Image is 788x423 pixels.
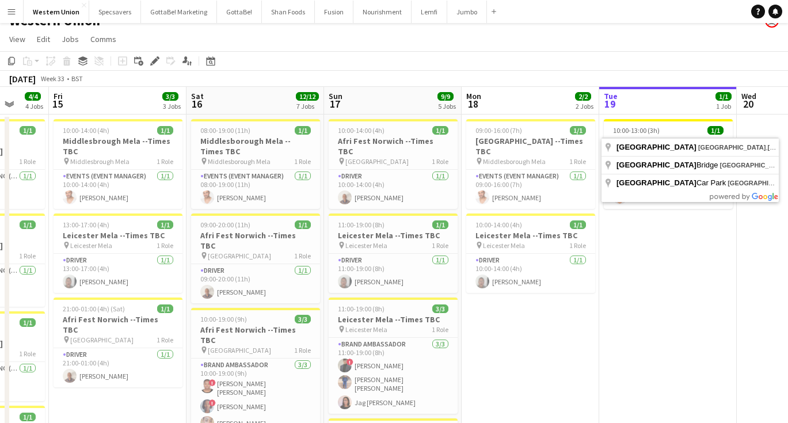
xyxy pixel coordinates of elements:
[329,230,458,241] h3: Leicester Mela --Times TBC
[353,1,412,23] button: Nourishment
[70,241,112,250] span: Leicester Mela
[604,136,733,157] h3: [GEOGRAPHIC_DATA] --Times TBC
[613,126,660,135] span: 10:00-13:00 (3h)
[616,143,696,151] span: [GEOGRAPHIC_DATA]
[163,102,181,110] div: 3 Jobs
[345,241,387,250] span: Leicester Mela
[208,346,271,355] span: [GEOGRAPHIC_DATA]
[466,170,595,209] app-card-role: Events (Event Manager)1/109:00-16:00 (7h)[PERSON_NAME]
[25,92,41,101] span: 4/4
[54,348,182,387] app-card-role: Driver1/121:00-01:00 (4h)[PERSON_NAME]
[329,254,458,293] app-card-role: Driver1/111:00-19:00 (8h)[PERSON_NAME]
[329,338,458,414] app-card-role: Brand Ambassador3/311:00-19:00 (8h)![PERSON_NAME][PERSON_NAME] [PERSON_NAME] [PERSON_NAME]Jag [PE...
[575,92,591,101] span: 2/2
[70,157,130,166] span: Middlesbrough Mela
[54,214,182,293] app-job-card: 13:00-17:00 (4h)1/1Leicester Mela --Times TBC Leicester Mela1 RoleDriver1/113:00-17:00 (4h)[PERSO...
[616,178,728,187] span: Car Park
[329,170,458,209] app-card-role: Driver1/110:00-14:00 (4h)[PERSON_NAME]
[191,325,320,345] h3: Afri Fest Norwich --Times TBC
[437,92,454,101] span: 9/9
[466,214,595,293] app-job-card: 10:00-14:00 (4h)1/1Leicester Mela --Times TBC Leicester Mela1 RoleDriver1/110:00-14:00 (4h)[PERSO...
[338,126,385,135] span: 10:00-14:00 (4h)
[157,336,173,344] span: 1 Role
[157,220,173,229] span: 1/1
[209,379,216,386] span: !
[412,1,447,23] button: Lemfi
[9,34,25,44] span: View
[200,315,247,323] span: 10:00-19:00 (9h)
[570,220,586,229] span: 1/1
[707,126,724,135] span: 1/1
[466,91,481,101] span: Mon
[191,264,320,303] app-card-role: Driver1/109:00-20:00 (11h)[PERSON_NAME]
[345,325,387,334] span: Leicester Mela
[602,97,618,110] span: 19
[716,102,731,110] div: 1 Job
[604,91,618,101] span: Tue
[432,126,448,135] span: 1/1
[604,119,733,209] div: 10:00-13:00 (3h)1/1[GEOGRAPHIC_DATA] --Times TBC Middlesborough Mela1 RoleEvents (Event Manager)1...
[86,32,121,47] a: Comms
[157,304,173,313] span: 1/1
[720,162,787,169] span: [GEOGRAPHIC_DATA]
[329,136,458,157] h3: Afri Fest Norwich --Times TBC
[54,254,182,293] app-card-role: Driver1/113:00-17:00 (4h)[PERSON_NAME]
[616,161,696,169] span: [GEOGRAPHIC_DATA]
[329,214,458,293] app-job-card: 11:00-19:00 (8h)1/1Leicester Mela --Times TBC Leicester Mela1 RoleDriver1/111:00-19:00 (8h)[PERSO...
[191,119,320,209] div: 08:00-19:00 (11h)1/1Middlesborough Mela --Times TBC Middlesborough Mela1 RoleEvents (Event Manage...
[616,161,720,169] span: Bridge
[466,119,595,209] app-job-card: 09:00-16:00 (7h)1/1[GEOGRAPHIC_DATA] --Times TBC Middlesborough Mela1 RoleEvents (Event Manager)1...
[157,157,173,166] span: 1 Role
[191,214,320,303] app-job-card: 09:00-20:00 (11h)1/1Afri Fest Norwich --Times TBC [GEOGRAPHIC_DATA]1 RoleDriver1/109:00-20:00 (11...
[262,1,315,23] button: Shan Foods
[438,102,456,110] div: 5 Jobs
[466,136,595,157] h3: [GEOGRAPHIC_DATA] --Times TBC
[329,298,458,414] div: 11:00-19:00 (8h)3/3Leicester Mela --Times TBC Leicester Mela1 RoleBrand Ambassador3/311:00-19:00 ...
[189,97,204,110] span: 16
[315,1,353,23] button: Fusion
[25,102,43,110] div: 4 Jobs
[329,314,458,325] h3: Leicester Mela --Times TBC
[217,1,262,23] button: GottaBe!
[432,220,448,229] span: 1/1
[54,170,182,209] app-card-role: Events (Event Manager)1/110:00-14:00 (4h)[PERSON_NAME]
[157,126,173,135] span: 1/1
[63,304,125,313] span: 21:00-01:00 (4h) (Sat)
[432,157,448,166] span: 1 Role
[715,92,732,101] span: 1/1
[208,251,271,260] span: [GEOGRAPHIC_DATA]
[294,346,311,355] span: 1 Role
[191,136,320,157] h3: Middlesborough Mela --Times TBC
[740,97,756,110] span: 20
[89,1,141,23] button: Specsavers
[200,220,250,229] span: 09:00-20:00 (11h)
[475,220,522,229] span: 10:00-14:00 (4h)
[569,241,586,250] span: 1 Role
[54,119,182,209] app-job-card: 10:00-14:00 (4h)1/1Middlesbrough Mela --Times TBC Middlesbrough Mela1 RoleEvents (Event Manager)1...
[19,157,36,166] span: 1 Role
[162,92,178,101] span: 3/3
[20,318,36,327] span: 1/1
[54,230,182,241] h3: Leicester Mela --Times TBC
[329,91,342,101] span: Sun
[483,157,546,166] span: Middlesborough Mela
[296,102,318,110] div: 7 Jobs
[191,230,320,251] h3: Afri Fest Norwich --Times TBC
[54,314,182,335] h3: Afri Fest Norwich --Times TBC
[200,126,250,135] span: 08:00-19:00 (11h)
[209,399,216,406] span: !
[20,220,36,229] span: 1/1
[19,251,36,260] span: 1 Role
[329,119,458,209] div: 10:00-14:00 (4h)1/1Afri Fest Norwich --Times TBC [GEOGRAPHIC_DATA]1 RoleDriver1/110:00-14:00 (4h)...
[54,91,63,101] span: Fri
[741,91,756,101] span: Wed
[62,34,79,44] span: Jobs
[576,102,593,110] div: 2 Jobs
[294,251,311,260] span: 1 Role
[483,241,525,250] span: Leicester Mela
